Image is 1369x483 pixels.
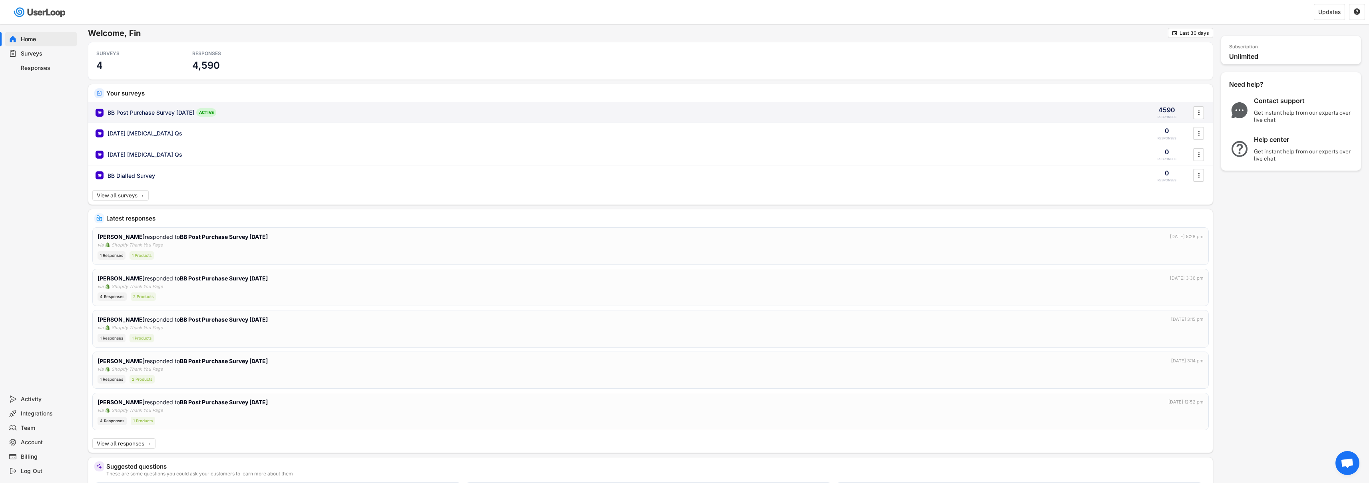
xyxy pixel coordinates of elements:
div: [DATE] 5:28 pm [1170,233,1204,240]
div: ACTIVE [196,108,216,117]
div: responded to [98,357,269,365]
div: via [98,366,104,373]
div: 1 Responses [98,251,126,260]
div: Shopify Thank You Page [112,324,163,331]
div: Get instant help from our experts over live chat [1254,109,1354,123]
div: Billing [21,453,74,461]
text:  [1354,8,1360,15]
img: 1156660_ecommerce_logo_shopify_icon%20%281%29.png [105,242,110,247]
h3: 4,590 [192,59,219,72]
img: ChatMajor.svg [1229,102,1250,118]
div: via [98,324,104,331]
div: Shopify Thank You Page [112,407,163,414]
button:  [1195,107,1203,119]
div: SURVEYS [96,50,168,57]
div: These are some questions you could ask your customers to learn more about them [106,471,1207,476]
div: via [98,242,104,248]
img: 1156660_ecommerce_logo_shopify_icon%20%281%29.png [105,284,110,289]
strong: BB Post Purchase Survey [DATE] [180,275,268,282]
div: 1 Products [131,417,155,425]
div: 4 Responses [98,417,127,425]
div: responded to [98,315,269,324]
div: Responses [21,64,74,72]
div: 2 Products [130,375,155,384]
div: responded to [98,398,269,406]
div: RESPONSES [1158,178,1176,183]
div: 0 [1165,126,1169,135]
div: Last 30 days [1180,31,1209,36]
strong: [PERSON_NAME] [98,275,145,282]
text:  [1198,150,1200,159]
div: responded to [98,233,269,241]
strong: [PERSON_NAME] [98,399,145,405]
div: 2 Products [131,292,156,301]
text:  [1198,108,1200,117]
img: IncomingMajor.svg [96,215,102,221]
strong: BB Post Purchase Survey [DATE] [180,316,268,323]
div: [DATE] [MEDICAL_DATA] Qs [108,151,182,159]
img: 1156660_ecommerce_logo_shopify_icon%20%281%29.png [105,325,110,330]
button: View all surveys → [92,190,149,201]
div: [DATE] [MEDICAL_DATA] Qs [108,129,182,137]
div: RESPONSES [1158,115,1176,119]
div: Your surveys [106,90,1207,96]
button:  [1172,30,1178,36]
button:  [1195,169,1203,181]
div: Latest responses [106,215,1207,221]
div: BB Dialled Survey [108,172,155,180]
button: View all responses → [92,438,155,449]
div: [DATE] 12:52 pm [1168,399,1204,405]
div: 0 [1165,169,1169,177]
strong: BB Post Purchase Survey [DATE] [180,358,268,364]
h3: 4 [96,59,103,72]
div: BB Post Purchase Survey [DATE] [108,109,194,117]
div: Subscription [1229,44,1258,50]
div: 1 Responses [98,334,126,342]
button:  [1195,127,1203,139]
div: Need help? [1229,80,1285,89]
img: userloop-logo-01.svg [12,4,68,20]
img: QuestionMarkInverseMajor.svg [1229,141,1250,157]
div: 4 Responses [98,292,127,301]
strong: [PERSON_NAME] [98,233,145,240]
div: Help center [1254,135,1354,144]
div: Shopify Thank You Page [112,283,163,290]
div: 1 Responses [98,375,126,384]
div: 1 Products [130,334,154,342]
div: via [98,407,104,414]
div: Surveys [21,50,74,58]
button:  [1353,8,1361,16]
img: 1156660_ecommerce_logo_shopify_icon%20%281%29.png [105,367,110,372]
div: 1 Products [130,251,154,260]
div: Home [21,36,74,43]
h6: Welcome, Fin [88,28,1168,38]
strong: [PERSON_NAME] [98,358,145,364]
div: Shopify Thank You Page [112,242,163,248]
strong: BB Post Purchase Survey [DATE] [180,233,268,240]
img: MagicMajor%20%28Purple%29.svg [96,463,102,469]
div: via [98,283,104,290]
div: Get instant help from our experts over live chat [1254,148,1354,162]
div: RESPONSES [1158,136,1176,141]
div: Updates [1318,9,1341,15]
div: 0 [1165,147,1169,156]
div: Integrations [21,410,74,417]
div: [DATE] 3:36 pm [1170,275,1204,282]
div: Shopify Thank You Page [112,366,163,373]
div: Log Out [21,467,74,475]
text:  [1198,171,1200,179]
div: RESPONSES [1158,157,1176,161]
div: RESPONSES [192,50,264,57]
div: Open chat [1335,451,1359,475]
text:  [1172,30,1177,36]
div: 4590 [1158,105,1175,114]
div: Activity [21,396,74,403]
button:  [1195,149,1203,161]
div: Team [21,424,74,432]
div: [DATE] 3:15 pm [1171,316,1204,323]
text:  [1198,129,1200,137]
div: responded to [98,274,269,282]
strong: [PERSON_NAME] [98,316,145,323]
div: Account [21,439,74,446]
div: [DATE] 3:14 pm [1171,358,1204,364]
